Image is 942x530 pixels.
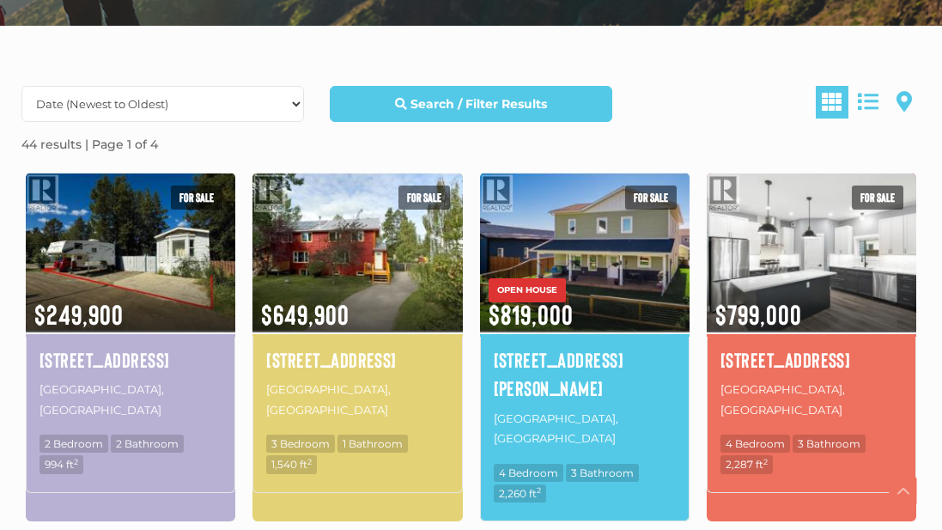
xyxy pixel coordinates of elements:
[852,186,903,210] span: For sale
[26,276,235,332] span: $249,900
[40,435,108,453] span: 2 Bedroom
[494,407,676,451] p: [GEOGRAPHIC_DATA], [GEOGRAPHIC_DATA]
[266,455,317,473] span: 1,540 ft
[40,345,222,375] a: [STREET_ADDRESS]
[74,457,78,466] sup: 2
[111,435,184,453] span: 2 Bathroom
[489,278,566,302] span: OPEN HOUSE
[26,170,235,334] img: 203-986 RANGE ROAD, Whitehorse, Yukon
[720,455,773,473] span: 2,287 ft
[266,378,448,422] p: [GEOGRAPHIC_DATA], [GEOGRAPHIC_DATA]
[337,435,408,453] span: 1 Bathroom
[398,186,450,210] span: For sale
[480,170,690,334] img: 208 LUELLA LANE, Whitehorse, Yukon
[763,457,768,466] sup: 2
[720,345,902,375] a: [STREET_ADDRESS]
[625,186,677,210] span: For sale
[793,435,866,453] span: 3 Bathroom
[707,170,916,334] img: 24 SCOTIA LANE, Whitehorse, Yukon
[307,457,312,466] sup: 2
[537,485,541,495] sup: 2
[171,186,222,210] span: For sale
[720,435,790,453] span: 4 Bedroom
[252,276,462,332] span: $649,900
[480,276,690,332] span: $819,000
[720,378,902,422] p: [GEOGRAPHIC_DATA], [GEOGRAPHIC_DATA]
[707,276,916,332] span: $799,000
[21,137,158,152] strong: 44 results | Page 1 of 4
[410,96,547,112] strong: Search / Filter Results
[566,464,639,482] span: 3 Bathroom
[494,464,563,482] span: 4 Bedroom
[494,484,546,503] span: 2,260 ft
[494,345,676,403] a: [STREET_ADDRESS][PERSON_NAME]
[266,345,448,375] a: [STREET_ADDRESS]
[40,455,83,473] span: 994 ft
[330,86,612,122] a: Search / Filter Results
[252,170,462,334] img: 50 DIEPPE DRIVE, Whitehorse, Yukon
[266,435,335,453] span: 3 Bedroom
[40,378,222,422] p: [GEOGRAPHIC_DATA], [GEOGRAPHIC_DATA]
